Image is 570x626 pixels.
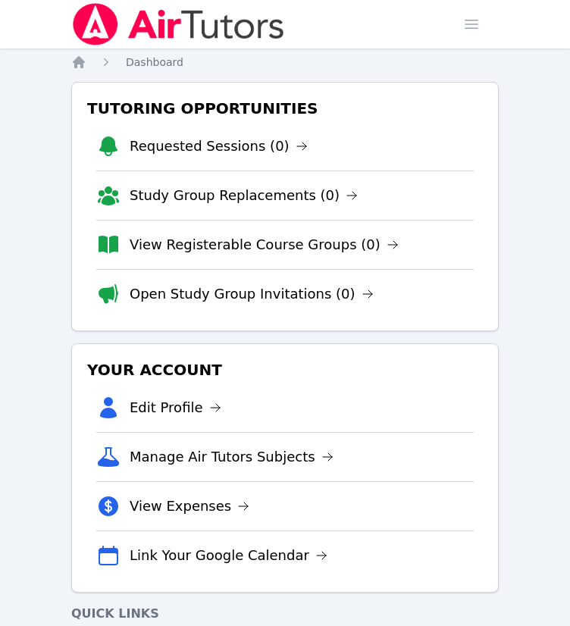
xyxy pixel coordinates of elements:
a: Open Study Group Invitations (0) [130,283,374,305]
span: Dashboard [126,56,183,68]
h3: Your Account [84,356,486,383]
nav: Breadcrumb [71,55,499,70]
a: Edit Profile [130,397,221,418]
h4: Quick Links [71,605,499,623]
h3: Tutoring Opportunities [84,95,486,122]
a: Manage Air Tutors Subjects [130,446,334,468]
a: View Expenses [130,496,249,517]
img: Air Tutors [71,3,286,45]
a: Dashboard [126,55,183,70]
a: View Registerable Course Groups (0) [130,234,399,255]
a: Link Your Google Calendar [130,545,327,566]
a: Study Group Replacements (0) [130,185,358,206]
a: Requested Sessions (0) [130,136,308,157]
